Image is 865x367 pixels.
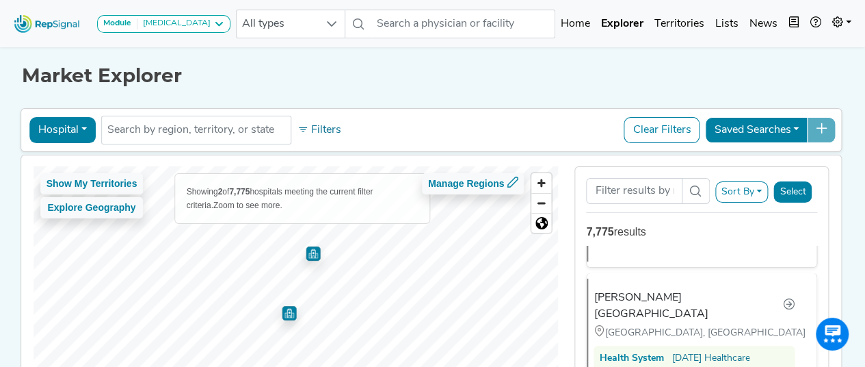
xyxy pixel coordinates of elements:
h1: Market Explorer [22,64,844,88]
button: Explore Geography [40,197,144,218]
b: 2 [218,187,223,197]
button: Hospital [29,117,96,143]
div: Map marker [306,246,320,261]
button: Select [773,181,812,203]
button: Filters [294,118,345,142]
button: Intel Book [783,10,805,38]
button: Zoom in [531,173,551,193]
div: [GEOGRAPHIC_DATA], [GEOGRAPHIC_DATA] [594,325,795,340]
a: Explorer [596,10,649,38]
input: Search by region, territory, or state [107,122,285,138]
div: Health System [599,351,663,366]
span: Zoom out [531,194,551,213]
div: [PERSON_NAME][GEOGRAPHIC_DATA] [594,290,782,322]
a: Home [555,10,596,38]
a: [DATE] Healthcare [671,351,749,366]
span: Showing of hospitals meeting the current filter criteria. [187,187,373,210]
span: Zoom to see more. [213,201,282,210]
a: Lists [710,10,744,38]
strong: Module [103,19,131,27]
input: Search a physician or facility [371,10,555,38]
button: Saved Searches [705,117,808,143]
div: [MEDICAL_DATA] [137,18,211,29]
span: All types [237,10,319,38]
button: Manage Regions [422,173,524,194]
button: Zoom out [531,193,551,213]
a: Territories [649,10,710,38]
a: News [744,10,783,38]
button: Module[MEDICAL_DATA] [97,15,230,33]
input: Search Term [586,178,682,204]
span: Reset zoom [531,214,551,233]
button: Clear Filters [624,117,700,143]
button: Show My Territories [40,173,144,194]
a: Go to hospital profile [782,297,795,315]
div: results [586,224,817,240]
button: Reset bearing to north [531,213,551,233]
b: 7,775 [229,187,250,197]
strong: 7,775 [586,226,613,238]
button: Sort By [715,181,769,203]
div: Map marker [282,306,296,320]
